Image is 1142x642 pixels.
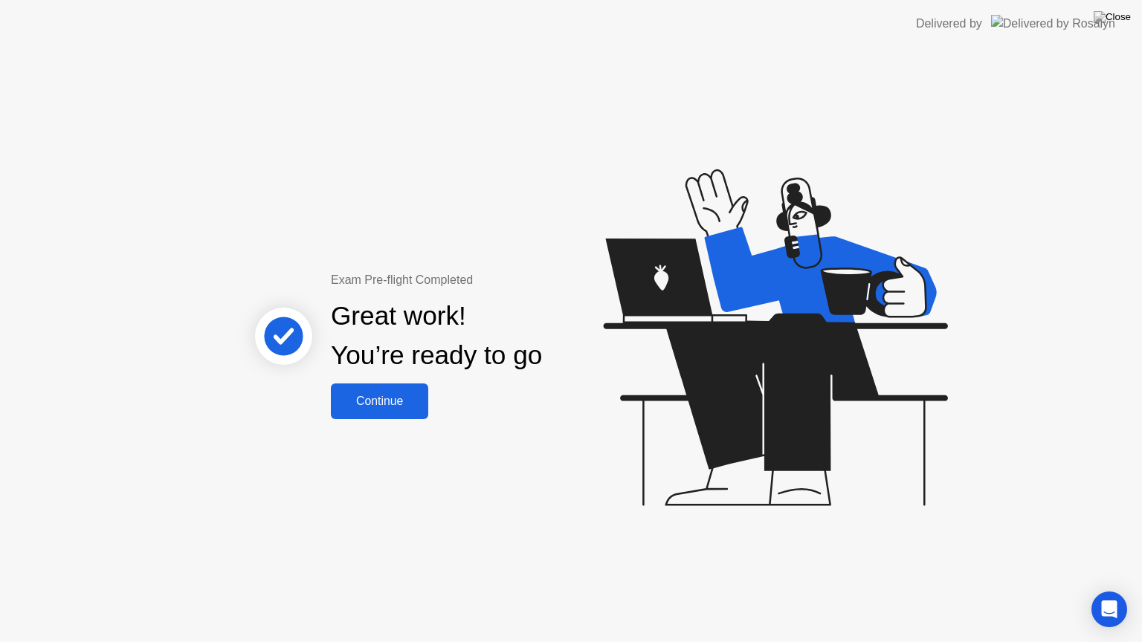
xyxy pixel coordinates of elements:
[1094,11,1131,23] img: Close
[331,296,542,375] div: Great work! You’re ready to go
[991,15,1115,32] img: Delivered by Rosalyn
[916,15,982,33] div: Delivered by
[331,383,428,419] button: Continue
[1091,591,1127,627] div: Open Intercom Messenger
[331,271,638,289] div: Exam Pre-flight Completed
[335,395,424,408] div: Continue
